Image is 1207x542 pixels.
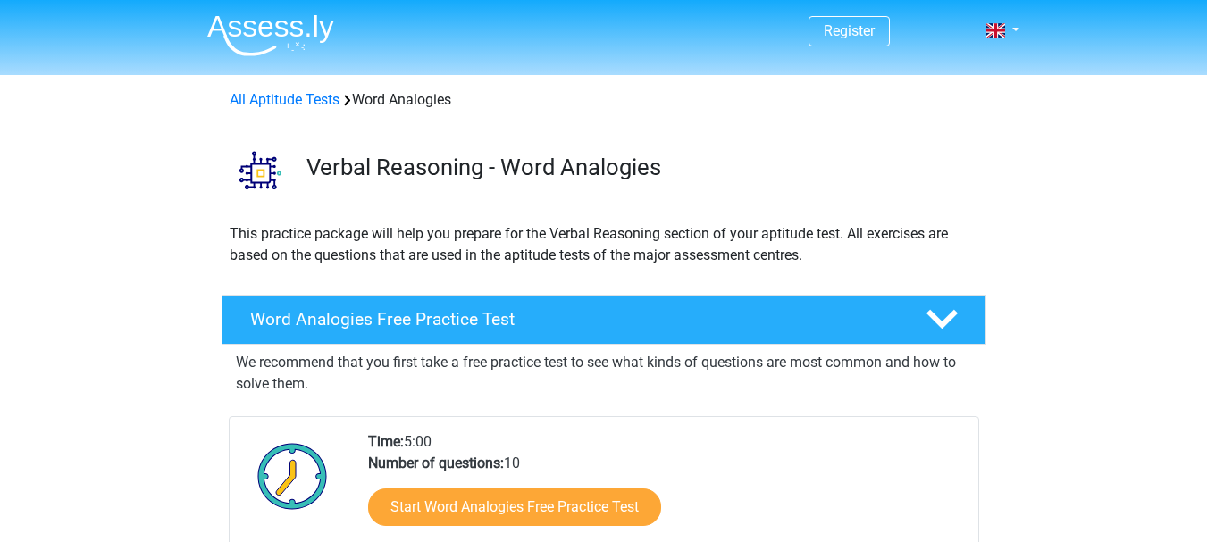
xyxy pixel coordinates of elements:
img: Clock [247,431,338,521]
a: Word Analogies Free Practice Test [214,295,993,345]
p: We recommend that you first take a free practice test to see what kinds of questions are most com... [236,352,972,395]
img: Assessly [207,14,334,56]
b: Time: [368,433,404,450]
b: Number of questions: [368,454,504,471]
h3: Verbal Reasoning - Word Analogies [306,154,972,181]
a: Register [824,22,875,39]
h4: Word Analogies Free Practice Test [250,309,897,329]
a: All Aptitude Tests [230,91,339,108]
div: Word Analogies [222,89,985,111]
a: Start Word Analogies Free Practice Test [368,488,661,526]
img: word analogies [222,132,298,208]
p: This practice package will help you prepare for the Verbal Reasoning section of your aptitude tes... [230,223,978,266]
